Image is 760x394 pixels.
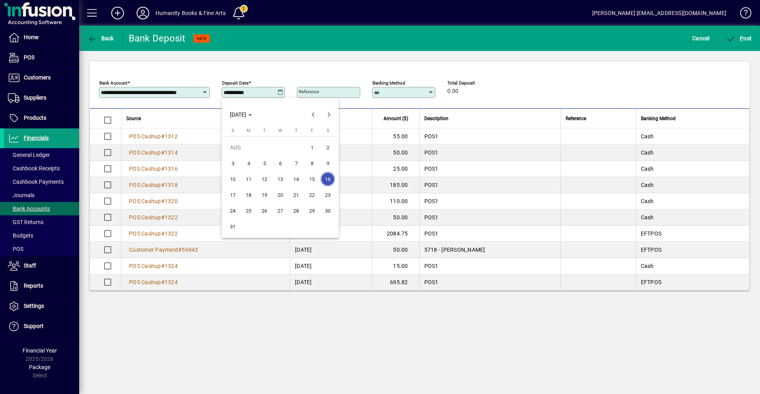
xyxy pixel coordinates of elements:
button: Tue Aug 12 2025 [256,171,272,187]
span: T [295,128,298,133]
span: 7 [289,156,303,170]
span: 21 [289,188,303,202]
button: Thu Aug 14 2025 [288,171,304,187]
span: 29 [305,204,319,218]
span: 1 [305,140,319,155]
span: 31 [226,219,240,234]
button: Fri Aug 15 2025 [304,171,320,187]
span: 17 [226,188,240,202]
button: Wed Aug 20 2025 [272,187,288,203]
button: Wed Aug 13 2025 [272,171,288,187]
span: 2 [321,140,335,155]
button: Thu Aug 07 2025 [288,155,304,171]
span: 11 [241,172,256,186]
button: Mon Aug 11 2025 [241,171,256,187]
button: Sun Aug 03 2025 [225,155,241,171]
button: Tue Aug 19 2025 [256,187,272,203]
span: 3 [226,156,240,170]
span: 8 [305,156,319,170]
button: Previous month [305,107,321,123]
button: Wed Aug 06 2025 [272,155,288,171]
span: 23 [321,188,335,202]
button: Thu Aug 28 2025 [288,203,304,219]
button: Sun Aug 31 2025 [225,219,241,234]
span: 19 [257,188,272,202]
span: S [232,128,234,133]
button: Fri Aug 22 2025 [304,187,320,203]
span: 16 [321,172,335,186]
button: Next month [321,107,337,123]
button: Fri Aug 08 2025 [304,155,320,171]
button: Sat Aug 02 2025 [320,140,336,155]
span: 5 [257,156,272,170]
span: 27 [273,204,287,218]
button: Sat Aug 09 2025 [320,155,336,171]
button: Tue Aug 05 2025 [256,155,272,171]
button: Sat Aug 30 2025 [320,203,336,219]
button: Thu Aug 21 2025 [288,187,304,203]
span: 9 [321,156,335,170]
span: W [278,128,282,133]
span: 14 [289,172,303,186]
span: [DATE] [230,111,246,118]
button: Sat Aug 16 2025 [320,171,336,187]
button: Tue Aug 26 2025 [256,203,272,219]
span: 18 [241,188,256,202]
span: 20 [273,188,287,202]
button: Sat Aug 23 2025 [320,187,336,203]
span: 15 [305,172,319,186]
span: 12 [257,172,272,186]
span: 30 [321,204,335,218]
span: 26 [257,204,272,218]
span: 22 [305,188,319,202]
button: Fri Aug 29 2025 [304,203,320,219]
button: Mon Aug 18 2025 [241,187,256,203]
button: Fri Aug 01 2025 [304,140,320,155]
span: 10 [226,172,240,186]
span: 4 [241,156,256,170]
button: Choose month and year [227,107,255,122]
span: 6 [273,156,287,170]
button: Sun Aug 10 2025 [225,171,241,187]
span: T [263,128,266,133]
span: 13 [273,172,287,186]
span: F [311,128,313,133]
button: Sun Aug 24 2025 [225,203,241,219]
button: Wed Aug 27 2025 [272,203,288,219]
button: Sun Aug 17 2025 [225,187,241,203]
span: 24 [226,204,240,218]
td: AUG [225,140,304,155]
button: Mon Aug 25 2025 [241,203,256,219]
button: Mon Aug 04 2025 [241,155,256,171]
span: S [327,128,329,133]
span: 25 [241,204,256,218]
span: M [247,128,251,133]
span: 28 [289,204,303,218]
